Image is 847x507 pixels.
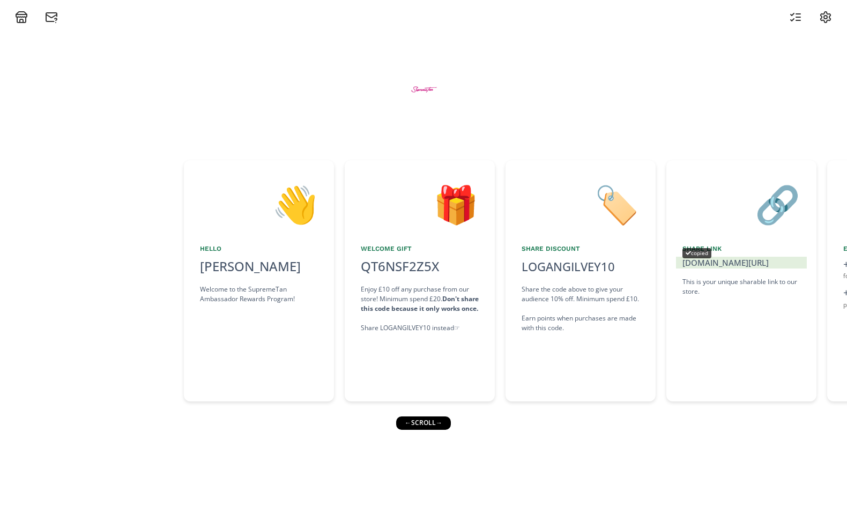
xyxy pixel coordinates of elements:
[682,248,711,258] div: copied
[361,294,479,313] strong: Don't share this code because it only works once.
[361,176,479,231] div: 🎁
[522,258,615,275] div: LOGANGILVEY10
[404,69,444,109] img: BtZWWMaMEGZe
[200,244,318,253] div: Hello
[682,244,800,253] div: Share Link
[396,416,451,429] div: ← scroll →
[522,244,640,253] div: Share Discount
[200,176,318,231] div: 👋
[682,176,800,231] div: 🔗
[522,285,640,333] div: Share the code above to give your audience 10% off. Minimum spend £10. Earn points when purchases...
[200,285,318,304] div: Welcome to the SupremeTan Ambassador Rewards Program!
[200,257,318,276] div: [PERSON_NAME]
[361,244,479,253] div: Welcome Gift
[682,257,800,269] div: [DOMAIN_NAME][URL]
[682,277,800,296] div: This is your unique sharable link to our store.
[522,176,640,231] div: 🏷️
[361,285,479,333] div: Enjoy £10 off any purchase from our store! Minimum spend £20. Share LOGANGILVEY10 instead ☞
[354,257,445,276] div: QT6NSF2Z5X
